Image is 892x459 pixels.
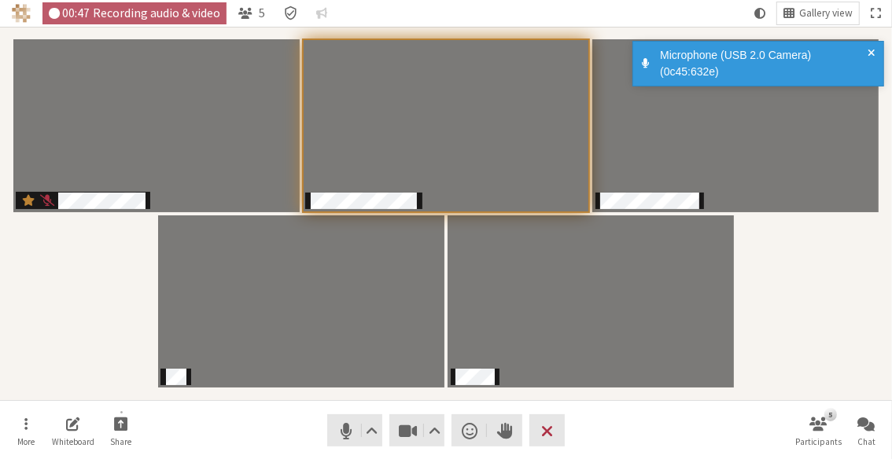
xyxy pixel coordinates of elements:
[777,2,859,24] button: Change layout
[389,414,444,446] button: Stop video (Alt+V)
[844,409,888,452] button: Open chat
[748,2,772,24] button: Using system theme
[857,437,875,446] span: Chat
[110,437,131,446] span: Share
[795,437,842,446] span: Participants
[824,408,836,420] div: 5
[654,47,873,80] div: Microphone (USB 2.0 Camera) (0c45:632e)
[797,409,841,452] button: Open participant list
[51,409,95,452] button: Open shared whiteboard
[277,2,304,24] div: Meeting details Encryption enabled
[425,414,444,446] button: Video setting
[12,4,31,23] img: Iotum
[487,414,522,446] button: Raise hand
[799,8,853,20] span: Gallery view
[310,2,334,24] button: Conversation
[4,409,48,452] button: Open menu
[42,2,227,24] div: Audio & video
[62,6,90,20] span: 00:47
[529,414,565,446] button: Leave meeting
[99,409,143,452] button: Start sharing
[17,437,35,446] span: More
[93,6,220,20] span: Recording audio & video
[327,414,382,446] button: Mute (Alt+A)
[362,414,381,446] button: Audio settings
[864,2,886,24] button: Fullscreen
[232,2,271,24] button: Open participant list
[259,6,265,20] span: 5
[452,414,487,446] button: Send a reaction
[52,437,94,446] span: Whiteboard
